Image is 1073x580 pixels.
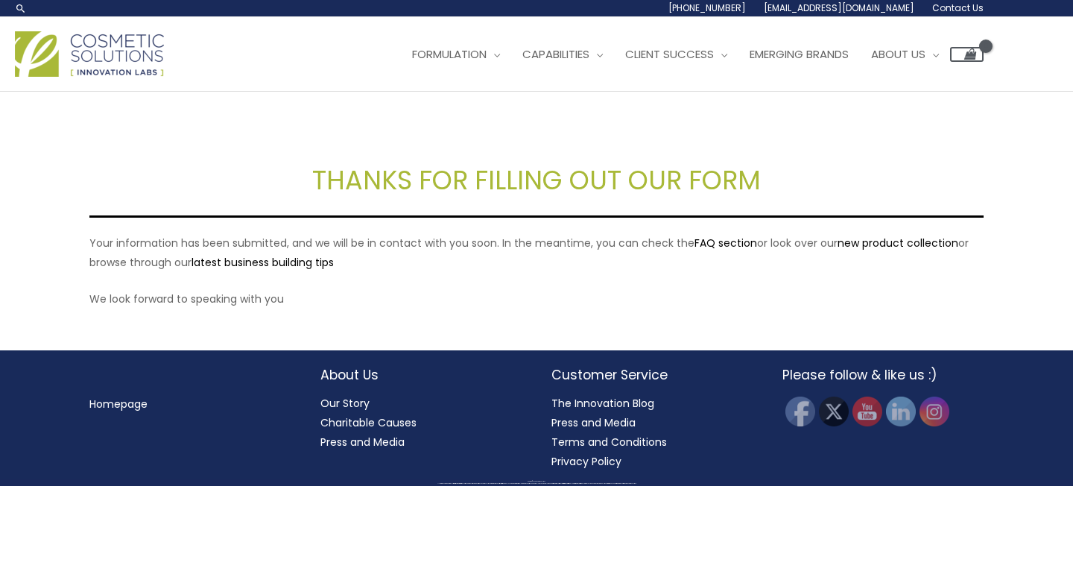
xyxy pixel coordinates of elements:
div: All material on this Website, including design, text, images, logos and sounds, are owned by Cosm... [26,483,1047,485]
span: Emerging Brands [750,46,849,62]
a: Client Success [614,32,738,77]
nav: About Us [320,394,522,452]
span: Capabilities [522,46,589,62]
a: Press and Media [320,435,405,450]
h2: About Us [320,365,522,385]
span: [EMAIL_ADDRESS][DOMAIN_NAME] [764,1,914,14]
a: Privacy Policy [551,454,621,469]
h2: Customer Service [551,365,753,385]
nav: Customer Service [551,394,753,471]
a: About Us [860,32,950,77]
a: Formulation [401,32,511,77]
span: About Us [871,46,925,62]
nav: Menu [89,394,291,414]
a: Terms and Conditions [551,435,667,450]
a: FAQ section [694,236,757,250]
nav: Site Navigation [390,32,984,77]
p: Your information has been submitted, and we will be in contact with you soon. In the meantime, yo... [89,233,984,272]
a: Press and Media [551,415,636,430]
a: Capabilities [511,32,614,77]
div: Copyright © 2025 [26,481,1047,482]
span: Contact Us [932,1,984,14]
span: Formulation [412,46,487,62]
img: Twitter [819,397,849,426]
a: Emerging Brands [738,32,860,77]
p: We look forward to speaking with you [89,289,984,309]
a: Search icon link [15,2,27,14]
a: Our Story [320,396,370,411]
span: [PHONE_NUMBER] [668,1,746,14]
img: Cosmetic Solutions Logo [15,31,164,77]
h2: THANKS FOR FILLING OUT OUR FORM [89,163,984,198]
span: Client Success [625,46,714,62]
a: View Shopping Cart, empty [950,47,984,62]
a: Homepage [89,397,148,412]
a: The Innovation Blog [551,396,654,411]
h2: Please follow & like us :) [782,365,984,385]
a: Charitable Causes [320,415,417,430]
img: Facebook [785,397,815,426]
a: new product collection [838,236,958,250]
a: latest business building tips [192,255,334,270]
